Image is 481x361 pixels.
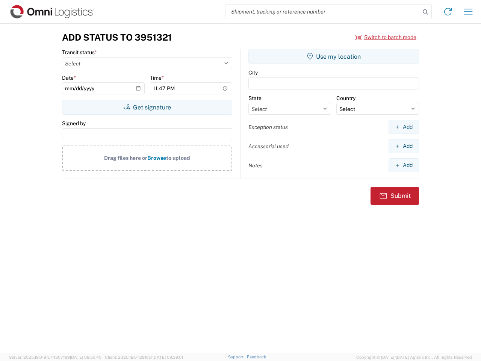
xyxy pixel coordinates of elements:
[62,49,97,56] label: Transit status
[70,355,101,359] span: [DATE] 09:50:40
[356,354,472,361] span: Copyright © [DATE]-[DATE] Agistix Inc., All Rights Reserved
[153,355,183,359] span: [DATE] 09:39:01
[247,355,266,359] a: Feedback
[62,120,86,127] label: Signed by
[336,95,355,102] label: Country
[248,143,289,150] label: Accessorial used
[248,95,262,102] label: State
[150,74,164,81] label: Time
[355,31,416,44] button: Switch to batch mode
[104,155,147,161] span: Drag files here or
[228,355,247,359] a: Support
[105,355,183,359] span: Client: 2025.19.0-129fbcf
[248,69,258,76] label: City
[62,32,172,43] h3: Add Status to 3951321
[389,120,419,134] button: Add
[371,187,419,205] button: Submit
[166,155,190,161] span: to upload
[248,124,288,130] label: Exception status
[248,49,419,64] button: Use my location
[225,5,420,19] input: Shipment, tracking or reference number
[62,100,232,115] button: Get signature
[248,162,263,169] label: Notes
[9,355,101,359] span: Server: 2025.19.0-91c74307f99
[389,158,419,172] button: Add
[389,139,419,153] button: Add
[147,155,166,161] span: Browse
[62,74,76,81] label: Date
